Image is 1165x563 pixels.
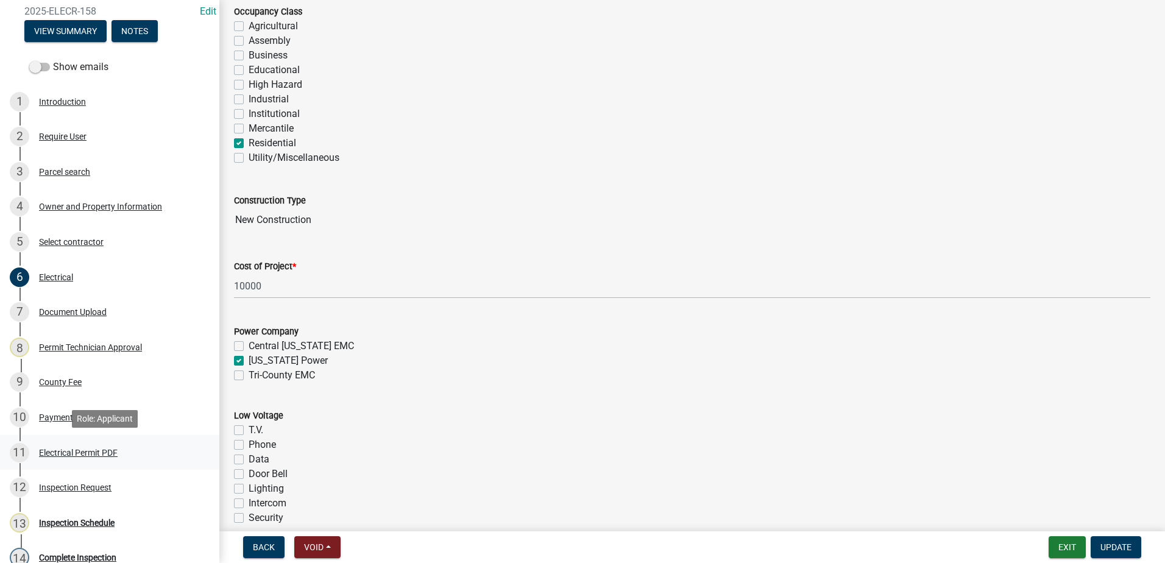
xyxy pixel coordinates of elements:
[39,413,73,422] div: Payment
[1100,542,1131,552] span: Update
[10,338,29,357] div: 8
[249,150,339,165] label: Utility/Miscellaneous
[24,27,107,37] wm-modal-confirm: Summary
[24,20,107,42] button: View Summary
[200,5,216,17] a: Edit
[10,443,29,462] div: 11
[39,483,112,492] div: Inspection Request
[249,368,315,383] label: Tri-County EMC
[72,410,138,428] div: Role: Applicant
[294,536,341,558] button: Void
[39,308,107,316] div: Document Upload
[10,267,29,287] div: 6
[249,34,291,48] label: Assembly
[249,353,328,368] label: [US_STATE] Power
[249,107,300,121] label: Institutional
[39,202,162,211] div: Owner and Property Information
[249,48,288,63] label: Business
[10,197,29,216] div: 4
[249,77,302,92] label: High Hazard
[10,372,29,392] div: 9
[249,19,298,34] label: Agricultural
[234,263,296,271] label: Cost of Project
[10,302,29,322] div: 7
[10,408,29,427] div: 10
[39,132,87,141] div: Require User
[10,92,29,112] div: 1
[1091,536,1141,558] button: Update
[243,536,285,558] button: Back
[249,481,284,496] label: Lighting
[253,542,275,552] span: Back
[29,60,108,74] label: Show emails
[249,437,276,452] label: Phone
[249,339,354,353] label: Central [US_STATE] EMC
[234,8,302,16] label: Occupancy Class
[39,97,86,106] div: Introduction
[39,448,118,457] div: Electrical Permit PDF
[249,452,269,467] label: Data
[39,168,90,176] div: Parcel search
[249,423,263,437] label: T.V.
[249,92,289,107] label: Industrial
[304,542,324,552] span: Void
[39,553,116,562] div: Complete Inspection
[249,121,294,136] label: Mercantile
[249,63,300,77] label: Educational
[234,328,299,336] label: Power Company
[39,378,82,386] div: County Fee
[249,496,286,511] label: Intercom
[10,162,29,182] div: 3
[112,27,158,37] wm-modal-confirm: Notes
[10,127,29,146] div: 2
[112,20,158,42] button: Notes
[249,511,283,525] label: Security
[39,238,104,246] div: Select contractor
[39,343,142,352] div: Permit Technician Approval
[10,513,29,533] div: 13
[234,412,283,420] label: Low Voltage
[234,197,306,205] label: Construction Type
[249,467,288,481] label: Door Bell
[39,273,73,281] div: Electrical
[249,525,292,540] label: Fire Alarm
[10,232,29,252] div: 5
[10,478,29,497] div: 12
[24,5,195,17] span: 2025-ELECR-158
[1049,536,1086,558] button: Exit
[200,5,216,17] wm-modal-confirm: Edit Application Number
[39,519,115,527] div: Inspection Schedule
[249,136,296,150] label: Residential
